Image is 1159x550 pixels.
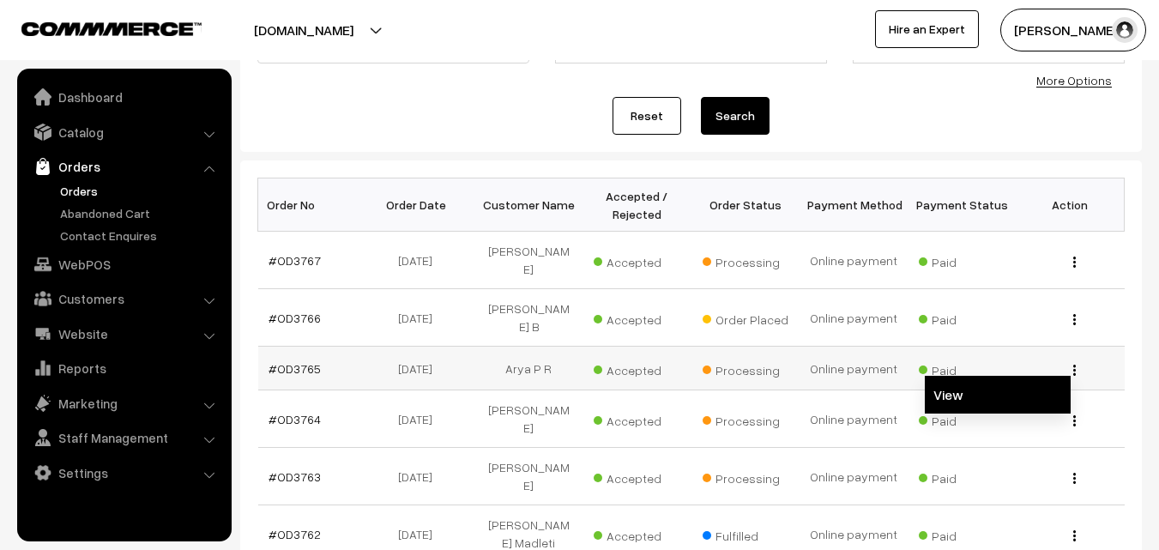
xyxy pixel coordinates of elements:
a: Contact Enquires [56,227,226,245]
a: Orders [21,151,226,182]
a: Settings [21,457,226,488]
a: Abandoned Cart [56,204,226,222]
td: Online payment [800,289,908,347]
span: Paid [919,465,1005,487]
td: Online payment [800,232,908,289]
span: Accepted [594,465,679,487]
span: Accepted [594,249,679,271]
button: [PERSON_NAME] [1000,9,1146,51]
td: Online payment [800,347,908,390]
a: Catalog [21,117,226,148]
td: Online payment [800,390,908,448]
span: Paid [919,306,1005,329]
img: Menu [1073,365,1076,376]
td: [PERSON_NAME] B [474,289,583,347]
span: Processing [703,465,788,487]
th: Accepted / Rejected [583,178,691,232]
img: Menu [1073,257,1076,268]
td: [PERSON_NAME] [474,390,583,448]
a: Hire an Expert [875,10,979,48]
img: Menu [1073,415,1076,426]
td: [PERSON_NAME] [474,232,583,289]
img: Menu [1073,473,1076,484]
a: More Options [1036,73,1112,88]
span: Paid [919,523,1005,545]
a: #OD3762 [269,527,321,541]
a: #OD3766 [269,311,321,325]
span: Paid [919,249,1005,271]
span: Accepted [594,306,679,329]
span: Paid [919,408,1005,430]
span: Accepted [594,408,679,430]
th: Payment Method [800,178,908,232]
a: #OD3765 [269,361,321,376]
td: [DATE] [366,289,474,347]
a: View [925,376,1071,414]
a: #OD3764 [269,412,321,426]
td: [DATE] [366,390,474,448]
span: Fulfilled [703,523,788,545]
a: Reset [613,97,681,135]
img: Menu [1073,314,1076,325]
td: [PERSON_NAME] [474,448,583,505]
a: Reports [21,353,226,384]
th: Customer Name [474,178,583,232]
td: Arya P R [474,347,583,390]
img: COMMMERCE [21,22,202,35]
a: Customers [21,283,226,314]
th: Payment Status [908,178,1016,232]
a: Orders [56,182,226,200]
a: Website [21,318,226,349]
span: Accepted [594,523,679,545]
a: #OD3763 [269,469,321,484]
td: [DATE] [366,347,474,390]
a: Staff Management [21,422,226,453]
span: Processing [703,357,788,379]
th: Action [1016,178,1124,232]
button: [DOMAIN_NAME] [194,9,413,51]
th: Order No [258,178,366,232]
td: Online payment [800,448,908,505]
td: [DATE] [366,232,474,289]
button: Search [701,97,770,135]
span: Paid [919,357,1005,379]
th: Order Date [366,178,474,232]
a: Marketing [21,388,226,419]
a: Dashboard [21,82,226,112]
span: Processing [703,408,788,430]
th: Order Status [691,178,800,232]
a: #OD3767 [269,253,321,268]
span: Order Placed [703,306,788,329]
td: [DATE] [366,448,474,505]
a: WebPOS [21,249,226,280]
img: user [1112,17,1138,43]
span: Accepted [594,357,679,379]
span: Processing [703,249,788,271]
img: Menu [1073,530,1076,541]
a: COMMMERCE [21,17,172,38]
